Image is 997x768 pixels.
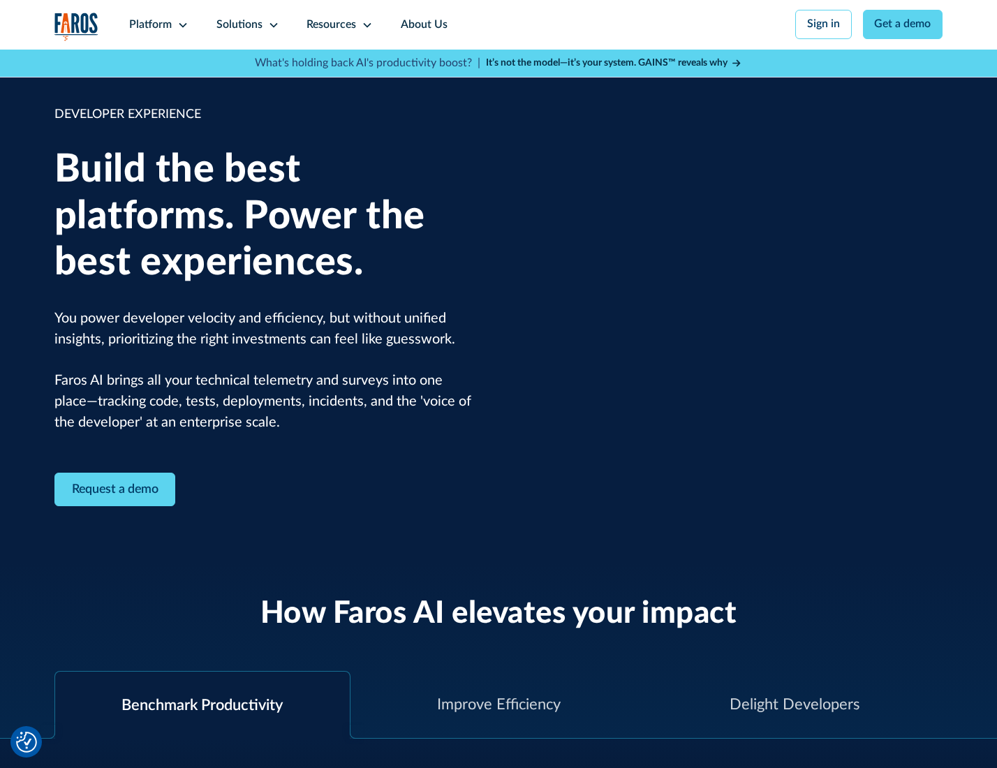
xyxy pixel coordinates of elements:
div: Solutions [216,17,263,34]
button: Cookie Settings [16,732,37,753]
a: It’s not the model—it’s your system. GAINS™ reveals why [486,56,743,71]
p: What's holding back AI's productivity boost? | [255,55,480,72]
a: Get a demo [863,10,943,39]
div: DEVELOPER EXPERIENCE [54,105,478,124]
div: Resources [307,17,356,34]
a: Contact Modal [54,473,176,507]
h2: How Faros AI elevates your impact [260,596,737,633]
div: Benchmark Productivity [121,694,283,717]
img: Logo of the analytics and reporting company Faros. [54,13,99,41]
img: Revisit consent button [16,732,37,753]
strong: It’s not the model—it’s your system. GAINS™ reveals why [486,58,728,68]
a: home [54,13,99,41]
div: Platform [129,17,172,34]
h1: Build the best platforms. Power the best experiences. [54,147,478,286]
div: Improve Efficiency [437,693,561,716]
div: Delight Developers [730,693,859,716]
a: Sign in [795,10,852,39]
p: You power developer velocity and efficiency, but without unified insights, prioritizing the right... [54,309,478,434]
